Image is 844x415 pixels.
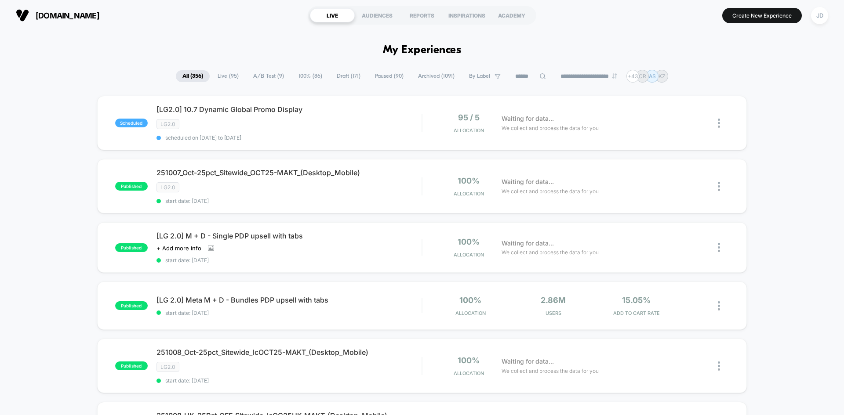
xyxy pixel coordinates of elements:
img: close [718,301,720,310]
span: All ( 356 ) [176,70,210,82]
span: 2.86M [541,296,566,305]
img: end [612,73,617,79]
span: We collect and process the data for you [502,367,599,375]
p: CR [639,73,646,79]
span: 100% ( 86 ) [292,70,329,82]
span: published [115,182,148,191]
span: [LG2.0] 10.7 Dynamic Global Promo Display [156,105,422,114]
div: LIVE [310,8,355,22]
span: + Add more info [156,245,201,252]
span: published [115,243,148,252]
span: LG2.0 [156,119,179,129]
button: [DOMAIN_NAME] [13,8,102,22]
span: LG2.0 [156,362,179,372]
div: INSPIRATIONS [444,8,489,22]
span: Allocation [454,252,484,258]
span: Allocation [455,310,486,316]
div: REPORTS [400,8,444,22]
span: 100% [458,237,480,246]
div: JD [811,7,828,24]
img: close [718,119,720,128]
span: [LG 2.0] M + D - Single PDP upsell with tabs [156,231,422,240]
span: Allocation [454,370,484,376]
span: Allocation [454,127,484,134]
span: start date: [DATE] [156,377,422,384]
p: KZ [658,73,666,79]
img: close [718,243,720,252]
span: ADD TO CART RATE [597,310,676,316]
span: Waiting for data... [502,177,554,187]
span: 95 / 5 [458,113,480,122]
span: 100% [459,296,481,305]
span: [LG 2.0] Meta M + D - Bundles PDP upsell with tabs [156,296,422,304]
span: published [115,301,148,310]
span: We collect and process the data for you [502,187,599,195]
button: JD [808,7,831,25]
span: Paused ( 90 ) [368,70,410,82]
span: start date: [DATE] [156,257,422,263]
div: + 43 [626,70,639,83]
span: 100% [458,356,480,365]
span: LG2.0 [156,182,179,192]
span: [DOMAIN_NAME] [36,11,99,20]
span: Live ( 95 ) [211,70,245,82]
p: AS [649,73,656,79]
span: 15.05% [622,296,651,305]
span: start date: [DATE] [156,310,422,316]
span: published [115,361,148,370]
button: Create New Experience [722,8,802,23]
span: Users [514,310,593,316]
span: scheduled [115,119,148,127]
h1: My Experiences [383,44,462,57]
span: start date: [DATE] [156,198,422,204]
span: Allocation [454,191,484,197]
span: By Label [469,73,490,79]
img: Visually logo [16,9,29,22]
span: 251007_Oct-25pct_Sitewide_OCT25-MAKT_(Desktop_Mobile) [156,168,422,177]
span: 100% [458,176,480,185]
span: Waiting for data... [502,114,554,123]
div: AUDIENCES [355,8,400,22]
span: scheduled on [DATE] to [DATE] [156,134,422,141]
span: We collect and process the data for you [502,248,599,256]
img: close [718,182,720,191]
img: close [718,361,720,371]
span: Waiting for data... [502,238,554,248]
span: 251008_Oct-25pct_Sitewide_lcOCT25-MAKT_(Desktop_Mobile) [156,348,422,357]
span: Draft ( 171 ) [330,70,367,82]
span: Archived ( 1091 ) [411,70,461,82]
div: ACADEMY [489,8,534,22]
span: We collect and process the data for you [502,124,599,132]
span: Waiting for data... [502,357,554,366]
span: A/B Test ( 9 ) [247,70,291,82]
